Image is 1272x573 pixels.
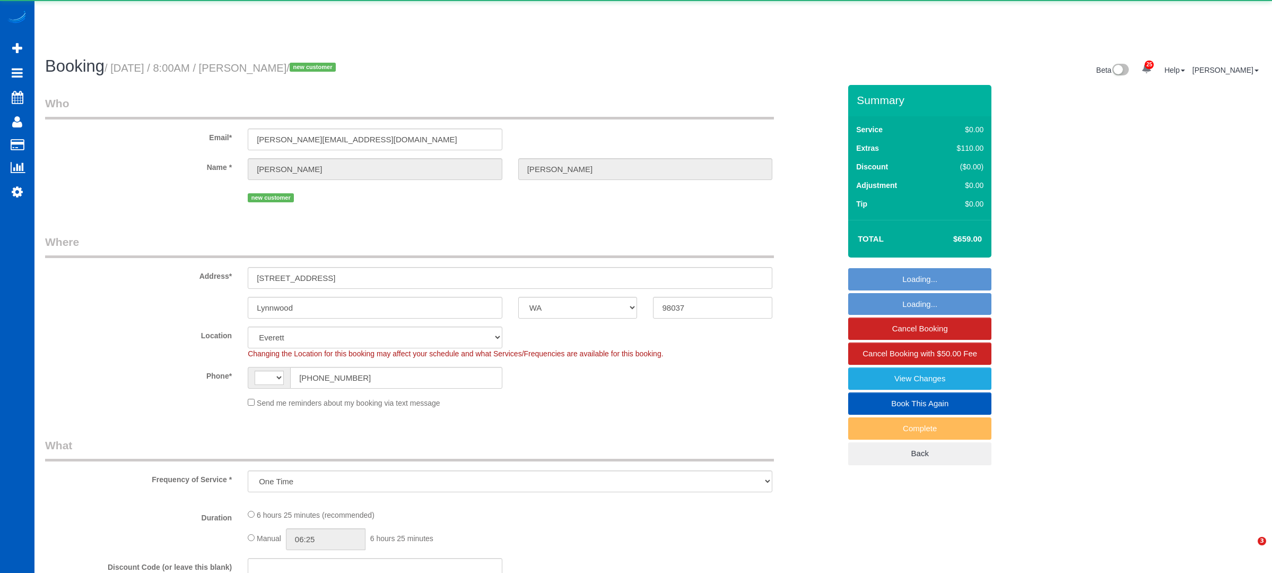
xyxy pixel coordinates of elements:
label: Address* [37,267,240,281]
label: Tip [856,199,867,209]
span: Booking [45,57,104,75]
span: Send me reminders about my booking via text message [257,399,440,407]
label: Extras [856,143,879,153]
label: Duration [37,509,240,523]
label: Phone* [37,367,240,381]
span: / [286,62,339,74]
div: $0.00 [934,180,983,191]
legend: Where [45,234,774,258]
div: ($0.00) [934,161,983,172]
legend: Who [45,96,774,119]
label: Frequency of Service * [37,471,240,485]
a: [PERSON_NAME] [1192,66,1259,74]
div: $0.00 [934,199,983,209]
span: Manual [257,534,281,543]
input: First Name* [248,158,502,180]
label: Service [856,124,883,135]
span: Changing the Location for this booking may affect your schedule and what Services/Frequencies are... [248,349,663,358]
a: Cancel Booking with $50.00 Fee [848,343,991,365]
label: Name * [37,158,240,173]
a: View Changes [848,367,991,390]
span: 3 [1258,537,1266,545]
iframe: Intercom live chat [1236,537,1261,562]
a: Help [1164,66,1185,74]
img: New interface [1111,64,1129,78]
a: 25 [1136,57,1157,81]
span: new customer [290,63,336,71]
label: Email* [37,129,240,143]
label: Adjustment [856,180,897,191]
label: Discount [856,161,888,172]
input: Email* [248,129,502,150]
a: Beta [1096,66,1129,74]
input: Phone* [290,367,502,389]
input: City* [248,297,502,319]
span: 6 hours 25 minutes (recommended) [257,511,374,519]
div: $110.00 [934,143,983,153]
label: Discount Code (or leave this blank) [37,558,240,572]
strong: Total [858,234,884,243]
span: Cancel Booking with $50.00 Fee [862,349,977,358]
a: Book This Again [848,392,991,415]
a: Cancel Booking [848,318,991,340]
legend: What [45,438,774,461]
a: Back [848,442,991,465]
span: new customer [248,193,294,202]
span: 25 [1145,61,1154,69]
small: / [DATE] / 8:00AM / [PERSON_NAME] [104,62,339,74]
h3: Summary [857,94,986,106]
label: Location [37,327,240,341]
span: 6 hours 25 minutes [370,534,433,543]
input: Last Name* [518,158,773,180]
h4: $659.00 [921,235,981,244]
div: $0.00 [934,124,983,135]
input: Zip Code* [653,297,772,319]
